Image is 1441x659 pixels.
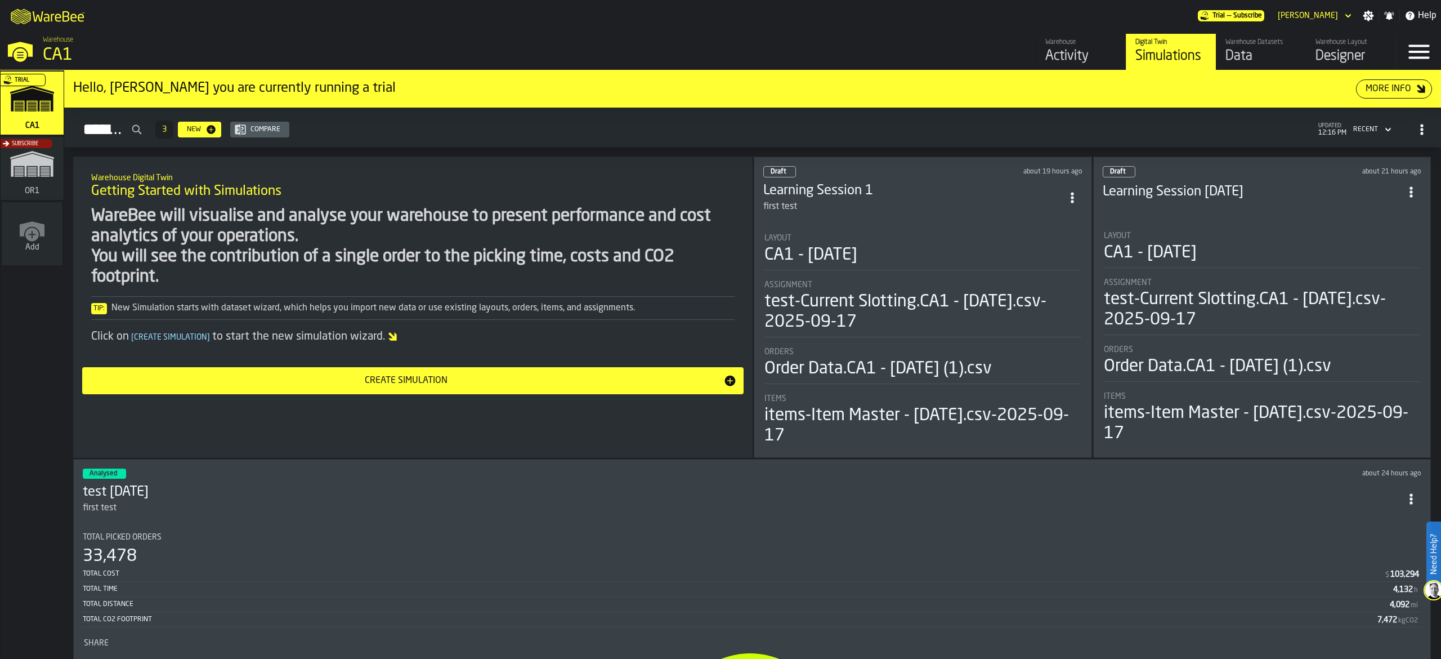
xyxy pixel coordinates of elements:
button: button-Create Simulation [82,367,744,394]
h3: Learning Session [DATE] [1103,183,1402,201]
div: status-0 2 [1103,166,1135,177]
div: More Info [1361,82,1416,96]
section: card-SimulationDashboardCard-draft [763,222,1082,448]
a: link-to-/wh/i/76e2a128-1b54-4d66-80d4-05ae4c277723/data [1216,34,1306,70]
div: 33,478 [83,546,137,567]
span: Getting Started with Simulations [91,182,281,201]
div: stat-Assignment [764,280,1081,337]
div: first test [763,200,797,213]
div: stat-Items [764,394,1081,446]
a: link-to-/wh/i/76e2a128-1b54-4d66-80d4-05ae4c277723/simulations [1126,34,1216,70]
a: link-to-/wh/i/02d92962-0f11-4133-9763-7cb092bceeef/simulations [1,137,64,202]
div: Order Data.CA1 - [DATE] (1).csv [1104,357,1331,377]
div: WareBee will visualise and analyse your warehouse to present performance and cost analytics of yo... [91,206,735,287]
div: Title [83,533,1421,542]
div: Click on to start the new simulation wizard. [91,329,735,345]
div: Title [1104,231,1421,241]
div: ItemListCard- [64,70,1441,108]
span: Orders [764,348,794,357]
h2: Sub Title [91,171,735,182]
section: card-SimulationDashboardCard-draft [1103,220,1422,446]
span: Help [1418,9,1436,23]
div: CA1 [43,45,347,65]
span: Orders [1104,345,1133,354]
div: Updated: 9/24/2025, 12:32:30 PM Created: 9/16/2025, 2:46:11 PM [775,470,1422,478]
div: items-Item Master - [DATE].csv-2025-09-17 [1104,403,1421,444]
div: DropdownMenuValue-Jasmine Lim [1273,9,1354,23]
div: ItemListCard-DashboardItemContainer [1093,157,1431,458]
div: Stat Value [1390,570,1419,579]
span: Assignment [1104,278,1152,287]
div: Activity [1045,47,1117,65]
div: Total Cost [83,570,1384,578]
div: Title [1104,392,1421,401]
div: first test [83,501,1401,515]
div: first test [83,501,117,515]
h3: Learning Session 1 [763,182,1062,200]
div: CA1 - [DATE] [1104,243,1197,263]
div: Updated: 9/24/2025, 3:44:07 PM Created: 9/24/2025, 3:08:43 PM [1279,168,1421,176]
div: Create Simulation [89,374,723,388]
span: Create Simulation [129,333,212,341]
h3: test [DATE] [83,483,1401,501]
div: Title [764,348,1081,357]
div: Warehouse [1045,38,1117,46]
label: button-toggle-Notifications [1379,10,1399,21]
div: items-Item Master - [DATE].csv-2025-09-17 [764,406,1081,446]
span: Assignment [764,280,812,290]
span: Trial [15,77,29,83]
div: stat-Layout [764,234,1081,270]
span: Add [25,243,39,252]
div: Title [1104,278,1421,287]
div: Compare [246,126,285,133]
span: ] [207,333,210,341]
div: Stat Value [1393,585,1413,594]
span: Subscribe [12,141,38,147]
div: Title [1104,345,1421,354]
label: button-toggle-Settings [1358,10,1379,21]
span: Items [1104,392,1126,401]
div: Order Data.CA1 - [DATE] (1).csv [764,359,992,379]
a: link-to-/wh/i/76e2a128-1b54-4d66-80d4-05ae4c277723/designer [1306,34,1396,70]
div: stat-Orders [1104,345,1421,382]
a: link-to-/wh/i/76e2a128-1b54-4d66-80d4-05ae4c277723/pricing/ [1198,10,1264,21]
div: Title [764,280,1081,290]
span: 12:16 PM [1318,129,1346,137]
div: Total Distance [83,600,1390,608]
div: Title [764,394,1081,403]
div: DropdownMenuValue-4 [1353,126,1378,133]
span: [ [131,333,134,341]
div: New Simulation starts with dataset wizard, which helps you import new data or use existing layout... [91,301,735,315]
div: Total Time [83,585,1393,593]
a: link-to-/wh/new [2,202,62,268]
label: button-toggle-Help [1400,9,1441,23]
div: Digital Twin [1135,38,1207,46]
div: Title [764,234,1081,243]
a: link-to-/wh/i/76e2a128-1b54-4d66-80d4-05ae4c277723/feed/ [1036,34,1126,70]
label: Need Help? [1427,523,1440,586]
div: Learning Session 09/24/25 [1103,183,1402,201]
div: test-Current Slotting.CA1 - [DATE].csv-2025-09-17 [1104,290,1421,330]
div: status-0 2 [763,166,796,177]
div: stat-Layout [1104,231,1421,268]
span: Layout [1104,231,1131,241]
div: Warehouse Layout [1315,38,1387,46]
div: stat-Assignment [1104,278,1421,335]
span: Trial [1212,12,1225,20]
span: Tip: [91,303,107,314]
div: stat-Orders [764,348,1081,384]
a: link-to-/wh/i/76e2a128-1b54-4d66-80d4-05ae4c277723/simulations [1,72,64,137]
div: first test [763,200,1062,213]
div: Designer [1315,47,1387,65]
span: mi [1411,602,1418,609]
span: kgCO2 [1398,617,1418,625]
span: Warehouse [43,36,73,44]
span: Items [764,394,786,403]
div: stat-Items [1104,392,1421,444]
div: Updated: 9/24/2025, 5:19:00 PM Created: 9/24/2025, 3:44:48 PM [940,168,1082,176]
div: Title [84,639,1420,648]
